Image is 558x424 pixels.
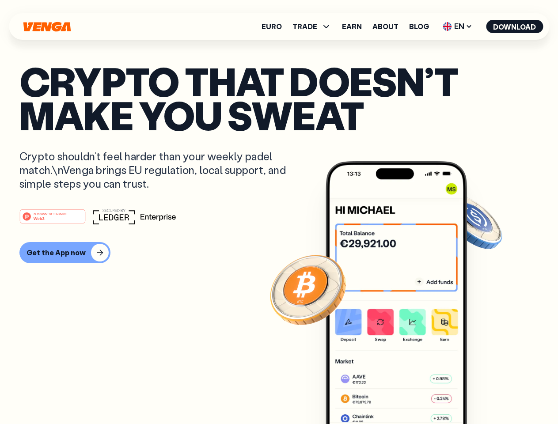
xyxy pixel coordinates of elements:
button: Get the App now [19,242,110,263]
span: EN [440,19,475,34]
div: Get the App now [27,248,86,257]
a: About [372,23,399,30]
a: Blog [409,23,429,30]
span: TRADE [292,23,317,30]
a: #1 PRODUCT OF THE MONTHWeb3 [19,214,86,226]
button: Download [486,20,543,33]
img: Bitcoin [268,250,348,329]
a: Euro [262,23,282,30]
p: Crypto shouldn’t feel harder than your weekly padel match.\nVenga brings EU regulation, local sup... [19,149,299,191]
a: Get the App now [19,242,539,263]
tspan: Web3 [34,216,45,220]
svg: Home [22,22,72,32]
a: Earn [342,23,362,30]
tspan: #1 PRODUCT OF THE MONTH [34,212,67,215]
img: flag-uk [443,22,452,31]
p: Crypto that doesn’t make you sweat [19,64,539,132]
span: TRADE [292,21,331,32]
img: USDC coin [440,190,504,254]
